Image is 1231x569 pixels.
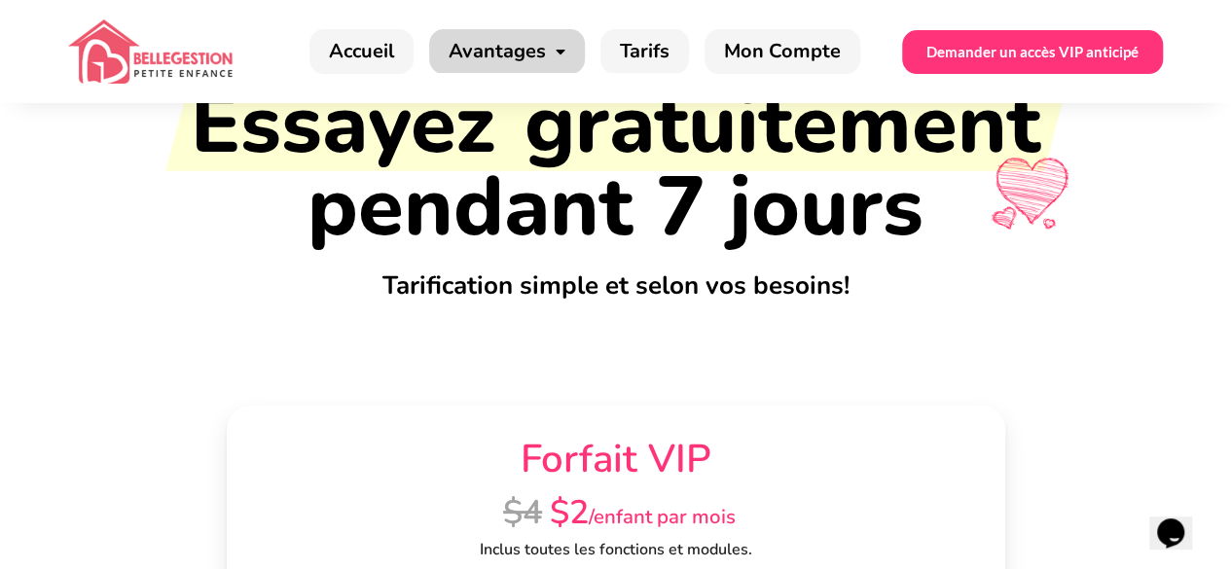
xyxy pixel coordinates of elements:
div: Forfait VIP [521,430,711,488]
div: $2 [550,488,589,538]
a: Avantages [429,29,585,74]
div: /enfant par mois [589,502,736,532]
img: ClipartKey_97736 [991,158,1068,230]
a: Tarifs [600,29,689,74]
h1: pendant 7 jours [42,84,1190,249]
a: Demander un accès VIP anticipé [902,30,1163,74]
h3: Tarification simple et selon vos besoins! [178,268,1054,303]
div: $4 [503,488,542,538]
a: Mon Compte [705,29,860,74]
span: Demander un accès VIP anticipé [926,45,1139,59]
iframe: chat widget [1149,491,1212,550]
span: Essayez [176,84,510,166]
div: Inclus toutes les fonctions et modules. [480,538,752,561]
a: Accueil [309,29,414,74]
span: gratuitement [510,84,1055,166]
